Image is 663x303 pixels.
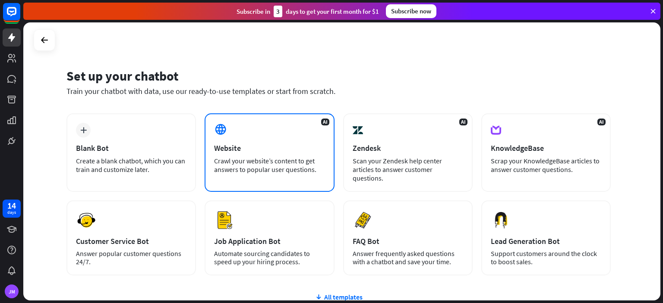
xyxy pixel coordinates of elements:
div: Answer frequently asked questions with a chatbot and save your time. [353,250,463,266]
div: JM [5,284,19,298]
div: Job Application Bot [214,236,325,246]
div: FAQ Bot [353,236,463,246]
div: Zendesk [353,143,463,153]
div: Train your chatbot with data, use our ready-to-use templates or start from scratch. [66,86,611,96]
div: Scan your Zendesk help center articles to answer customer questions. [353,156,463,182]
div: days [7,209,16,216]
div: Answer popular customer questions 24/7. [76,250,186,266]
button: Open LiveChat chat widget [7,3,33,29]
div: Subscribe now [386,4,436,18]
span: AI [321,119,329,125]
span: AI [459,119,467,125]
div: All templates [66,293,611,301]
div: Automate sourcing candidates to speed up your hiring process. [214,250,325,266]
i: plus [80,127,87,133]
div: Website [214,143,325,153]
div: Customer Service Bot [76,236,186,246]
div: Crawl your website’s content to get answers to popular user questions. [214,156,325,174]
div: Scrap your KnowledgeBase articles to answer customer questions. [491,156,601,174]
span: AI [597,119,606,125]
div: Create a blank chatbot, which you can train and customize later. [76,156,186,174]
div: KnowledgeBase [491,143,601,153]
div: Support customers around the clock to boost sales. [491,250,601,266]
div: 3 [274,6,282,17]
div: Blank Bot [76,143,186,153]
a: 14 days [3,200,21,218]
div: Lead Generation Bot [491,236,601,246]
div: Subscribe in days to get your first month for $1 [237,6,379,17]
div: 14 [7,202,16,209]
div: Set up your chatbot [66,68,611,84]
